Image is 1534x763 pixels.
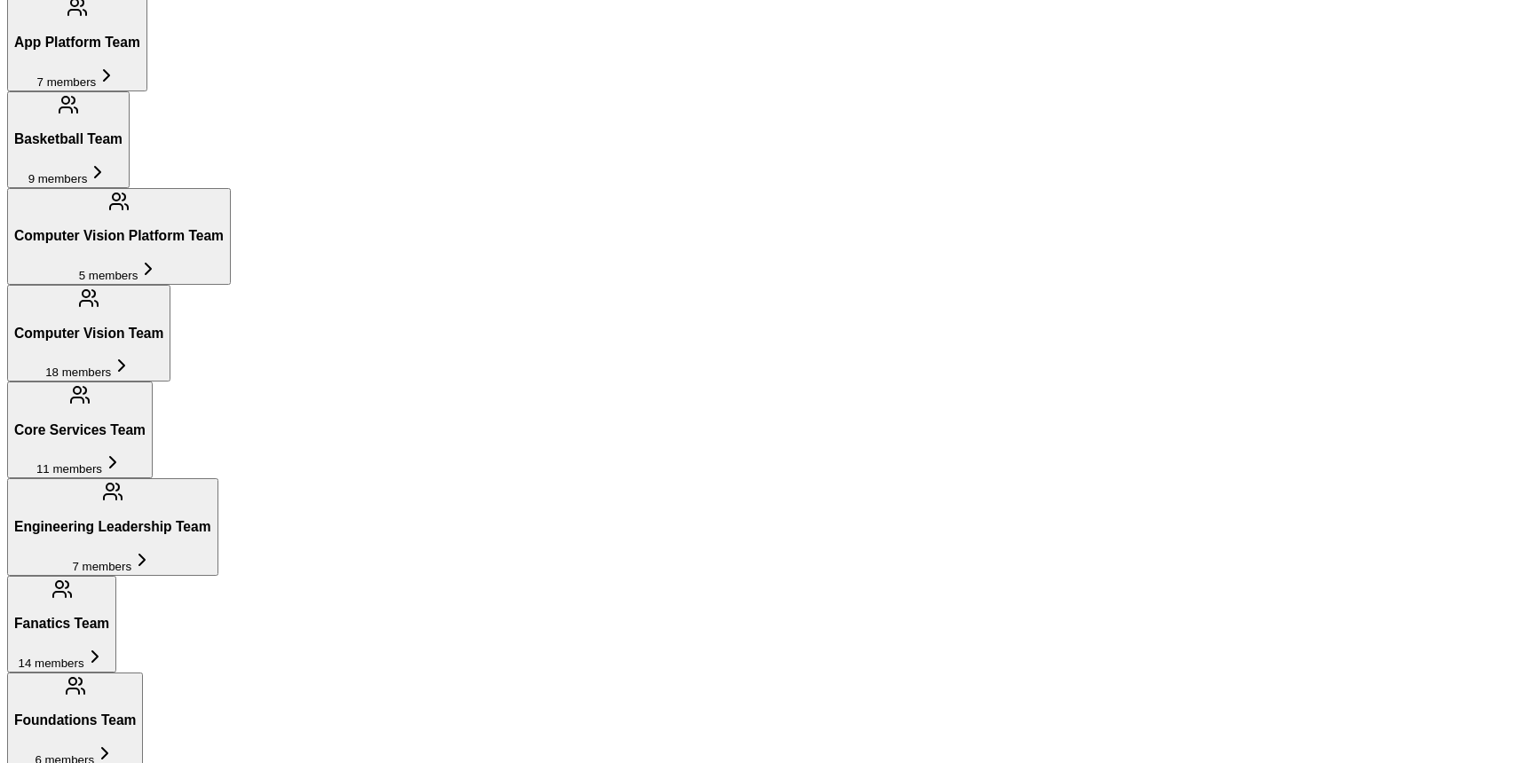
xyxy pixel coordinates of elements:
span: 9 members [28,172,88,185]
span: 7 members [72,560,131,573]
span: 11 members [36,462,102,476]
button: Core Services Team11 members [7,381,153,478]
span: 18 members [45,366,111,379]
span: 14 members [19,657,84,670]
h3: Computer Vision Platform Team [14,228,224,244]
button: Computer Vision Platform Team5 members [7,188,231,285]
h3: Fanatics Team [14,616,109,632]
h3: Basketball Team [14,131,123,147]
h3: App Platform Team [14,35,140,51]
button: Basketball Team9 members [7,91,130,188]
h3: Foundations Team [14,712,136,728]
span: 5 members [79,269,138,282]
h3: Core Services Team [14,422,146,438]
h3: Computer Vision Team [14,326,163,342]
span: 7 members [37,75,97,89]
button: Engineering Leadership Team7 members [7,478,218,575]
button: Fanatics Team14 members [7,576,116,673]
button: Computer Vision Team18 members [7,285,170,381]
h3: Engineering Leadership Team [14,519,211,535]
